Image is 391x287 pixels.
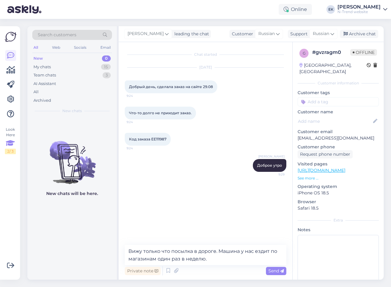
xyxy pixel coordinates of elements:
p: New chats will be here. [46,190,98,197]
div: Team chats [33,72,56,78]
a: [URL][DOMAIN_NAME] [298,168,345,173]
span: [PERSON_NAME] [258,154,285,159]
span: Offline [350,49,377,56]
div: Support [288,31,308,37]
span: [PERSON_NAME] [127,30,164,37]
div: All [33,89,39,95]
p: Customer name [298,109,379,115]
span: Search customers [38,32,76,38]
img: Askly Logo [5,31,16,43]
p: Customer email [298,129,379,135]
div: My chats [33,64,51,70]
p: iPhone OS 18.5 [298,190,379,196]
div: 2 / 3 [5,149,16,154]
span: Доброе утро [257,163,282,168]
span: 9:24 [127,146,149,151]
div: Customer [229,31,253,37]
a: [PERSON_NAME]N-Trend website [337,5,387,14]
span: Send [268,268,284,274]
div: Request phone number [298,150,353,158]
p: Customer phone [298,144,379,150]
div: Archived [33,97,51,104]
span: g [303,51,305,55]
div: [DATE] [125,65,286,70]
span: Добрый день, сделала заказ на сайте 29.08 [129,84,213,89]
div: Email [99,44,112,51]
textarea: Вижу только что посылка в дороге. Машина у нас ездит по магазинам один раз в неделю. [125,245,286,265]
div: Extra [298,218,379,223]
div: New [33,55,43,62]
div: Chat started [125,52,286,57]
div: # gvzragm0 [312,49,350,56]
div: Look Here [5,127,16,154]
p: Operating system [298,183,379,190]
div: Customer information [298,80,379,86]
p: Browser [298,199,379,205]
div: All [32,44,39,51]
span: 9:24 [127,120,149,124]
div: Private note [125,267,161,275]
div: [PERSON_NAME] [337,5,381,9]
span: Russian [258,30,275,37]
div: leading the chat [172,31,209,37]
input: Add name [298,118,372,125]
div: AI Assistant [33,81,56,87]
div: 3 [103,72,111,78]
span: Russian [313,30,329,37]
input: Add a tag [298,97,379,106]
div: N-Trend website [337,9,381,14]
span: 9:29 [262,172,285,177]
span: 9:24 [127,94,149,98]
img: No chats [27,130,117,185]
p: Customer tags [298,90,379,96]
span: Код заказа EE111987 [129,137,166,141]
p: See more ... [298,175,379,181]
span: New chats [62,108,82,114]
p: Notes [298,227,379,233]
div: Socials [73,44,88,51]
div: [GEOGRAPHIC_DATA], [GEOGRAPHIC_DATA] [299,62,367,75]
div: EK [326,5,335,14]
div: Archive chat [340,30,378,38]
p: Visited pages [298,161,379,167]
div: 0 [102,55,111,62]
p: [EMAIL_ADDRESS][DOMAIN_NAME] [298,135,379,141]
div: Online [279,4,312,15]
div: 15 [101,64,111,70]
div: Web [51,44,61,51]
p: Safari 18.5 [298,205,379,211]
span: Что-то долго не приходит заказ. [129,111,192,115]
